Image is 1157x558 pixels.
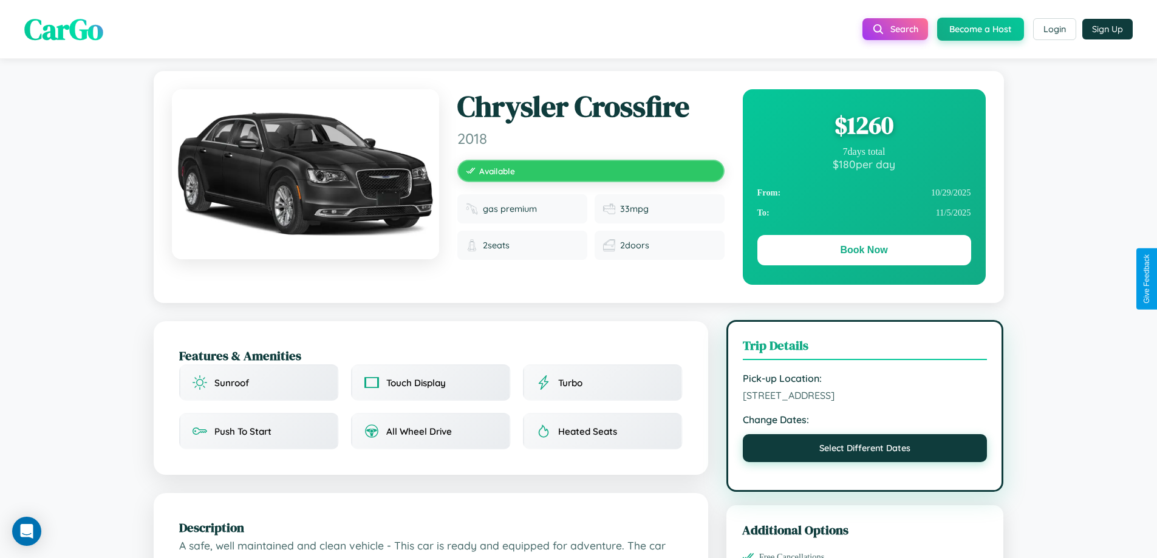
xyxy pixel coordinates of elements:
div: Give Feedback [1142,254,1151,304]
button: Sign Up [1082,19,1133,39]
span: 2 doors [620,240,649,251]
div: 10 / 29 / 2025 [757,183,971,203]
h3: Additional Options [742,521,988,539]
span: Search [890,24,918,35]
span: Push To Start [214,426,271,437]
div: 11 / 5 / 2025 [757,203,971,223]
span: Touch Display [386,377,446,389]
strong: From: [757,188,781,198]
h2: Description [179,519,683,536]
span: Heated Seats [558,426,617,437]
span: [STREET_ADDRESS] [743,389,988,401]
span: All Wheel Drive [386,426,452,437]
h1: Chrysler Crossfire [457,89,725,124]
h2: Features & Amenities [179,347,683,364]
button: Select Different Dates [743,434,988,462]
span: 33 mpg [620,203,649,214]
span: Sunroof [214,377,249,389]
div: Open Intercom Messenger [12,517,41,546]
span: Available [479,166,515,176]
img: Doors [603,239,615,251]
strong: Change Dates: [743,413,988,426]
span: 2018 [457,129,725,148]
img: Fuel efficiency [603,203,615,215]
strong: To: [757,208,770,218]
span: gas premium [483,203,537,214]
button: Search [862,18,928,40]
div: $ 1260 [757,109,971,141]
span: 2 seats [483,240,510,251]
button: Book Now [757,235,971,265]
div: $ 180 per day [757,157,971,171]
img: Seats [466,239,478,251]
button: Login [1033,18,1076,40]
span: CarGo [24,9,103,49]
img: Chrysler Crossfire 2018 [172,89,439,259]
button: Become a Host [937,18,1024,41]
strong: Pick-up Location: [743,372,988,384]
h3: Trip Details [743,336,988,360]
img: Fuel type [466,203,478,215]
div: 7 days total [757,146,971,157]
span: Turbo [558,377,582,389]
